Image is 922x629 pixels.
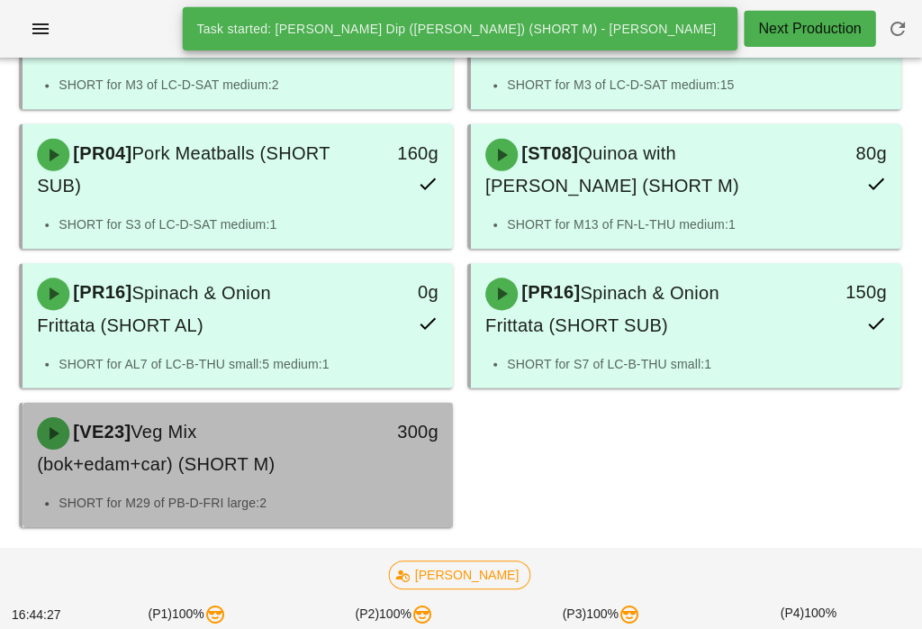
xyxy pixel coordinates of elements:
span: [PR16] [72,281,134,301]
li: SHORT for S7 of LC-B-THU small:1 [508,352,886,372]
div: (P1) 100% [86,598,292,627]
div: 80g [802,138,886,167]
div: 16:44:27 [11,600,86,626]
div: 0g [356,277,439,305]
span: [PR16] [519,281,581,301]
div: (P4) 100% [705,598,911,627]
li: SHORT for M3 of LC-D-SAT medium:15 [508,75,886,95]
li: SHORT for M29 of PB-D-FRI large:2 [61,491,439,511]
div: (P3) 100% [499,598,705,627]
span: Pork Meatballs (SHORT SUB) [40,142,331,195]
div: 150g [802,277,886,305]
span: Spinach & Onion Frittata (SHORT AL) [40,281,273,333]
div: 160g [356,138,439,167]
li: SHORT for S3 of LC-D-SAT medium:1 [61,214,439,233]
span: [ST08] [519,142,579,162]
div: (P2) 100% [293,598,499,627]
li: SHORT for AL7 of LC-B-THU small:5 medium:1 [61,352,439,372]
li: SHORT for M3 of LC-D-SAT medium:2 [61,75,439,95]
span: [PR04] [72,142,134,162]
div: Task started: [PERSON_NAME] Dip ([PERSON_NAME]) (SHORT M) - [PERSON_NAME] [185,7,731,50]
div: Next Production [758,18,861,40]
div: 300g [356,415,439,444]
li: SHORT for M13 of FN-L-THU medium:1 [508,214,886,233]
span: Spinach & Onion Frittata (SHORT SUB) [486,281,719,333]
span: [PERSON_NAME] [402,560,520,587]
span: Veg Mix (bok+edam+car) (SHORT M) [40,420,276,472]
span: Quinoa with [PERSON_NAME] (SHORT M) [486,142,739,195]
span: [VE23] [72,420,133,440]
